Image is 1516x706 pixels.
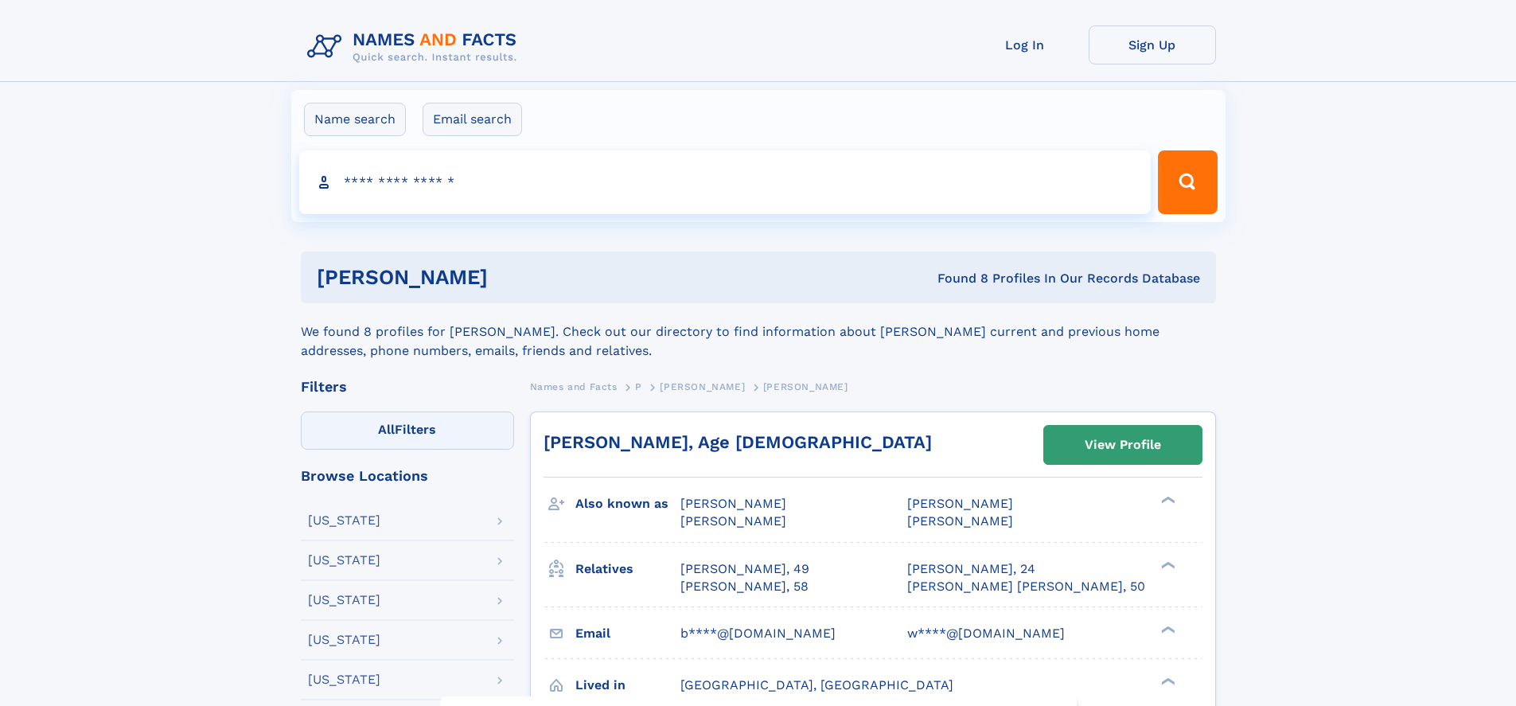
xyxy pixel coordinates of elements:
h1: [PERSON_NAME] [317,267,713,287]
a: Names and Facts [530,376,618,396]
h3: Lived in [575,672,680,699]
span: [PERSON_NAME] [680,496,786,511]
div: View Profile [1085,427,1161,463]
div: [US_STATE] [308,514,380,527]
h3: Relatives [575,556,680,583]
div: Browse Locations [301,469,514,483]
a: P [635,376,642,396]
div: [US_STATE] [308,673,380,686]
div: ❯ [1157,624,1176,634]
div: Found 8 Profiles In Our Records Database [712,270,1200,287]
label: Name search [304,103,406,136]
a: Log In [961,25,1089,64]
span: All [378,422,395,437]
span: [PERSON_NAME] [907,513,1013,529]
span: P [635,381,642,392]
span: [PERSON_NAME] [660,381,745,392]
span: [GEOGRAPHIC_DATA], [GEOGRAPHIC_DATA] [680,677,953,692]
a: [PERSON_NAME], Age [DEMOGRAPHIC_DATA] [544,432,932,452]
a: [PERSON_NAME] [660,376,745,396]
div: We found 8 profiles for [PERSON_NAME]. Check out our directory to find information about [PERSON_... [301,303,1216,361]
span: [PERSON_NAME] [763,381,848,392]
span: [PERSON_NAME] [907,496,1013,511]
label: Filters [301,412,514,450]
input: search input [299,150,1152,214]
a: [PERSON_NAME] [PERSON_NAME], 50 [907,578,1145,595]
h3: Email [575,620,680,647]
label: Email search [423,103,522,136]
a: [PERSON_NAME], 24 [907,560,1035,578]
div: [US_STATE] [308,634,380,646]
a: [PERSON_NAME], 49 [680,560,809,578]
div: [US_STATE] [308,594,380,607]
img: Logo Names and Facts [301,25,530,68]
button: Search Button [1158,150,1217,214]
a: [PERSON_NAME], 58 [680,578,809,595]
div: ❯ [1157,676,1176,686]
a: View Profile [1044,426,1202,464]
span: [PERSON_NAME] [680,513,786,529]
div: [US_STATE] [308,554,380,567]
div: Filters [301,380,514,394]
div: ❯ [1157,560,1176,570]
h3: Also known as [575,490,680,517]
a: Sign Up [1089,25,1216,64]
div: ❯ [1157,495,1176,505]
